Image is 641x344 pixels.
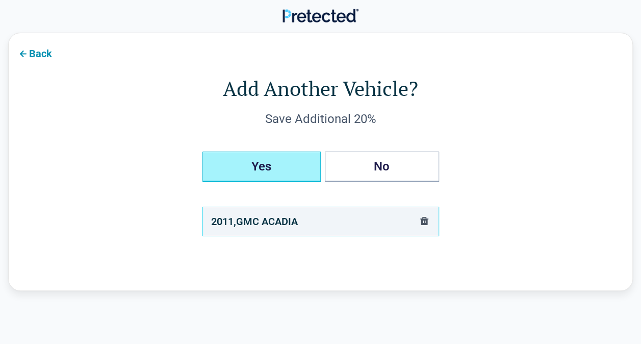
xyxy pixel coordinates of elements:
button: No [325,152,439,182]
button: Yes [202,152,321,182]
h1: Add Another Vehicle? [49,74,592,103]
div: Add Another Vehicles? [202,152,439,182]
button: delete [418,215,430,229]
div: Save Additional 20% [49,111,592,127]
button: Back [9,41,60,64]
div: 2011 , GMC ACADIA [211,213,298,230]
